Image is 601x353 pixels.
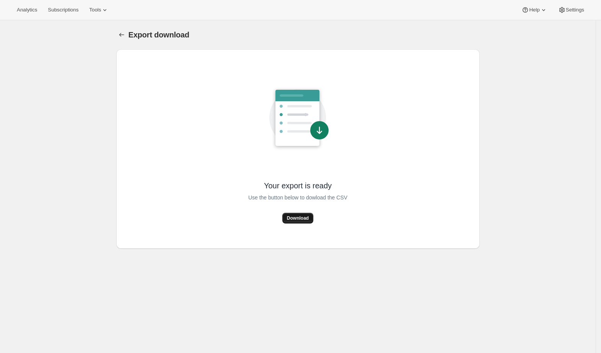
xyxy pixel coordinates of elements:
[248,193,347,202] span: Use the button below to dowload the CSV
[287,215,309,221] span: Download
[48,7,78,13] span: Subscriptions
[282,213,313,223] button: Download
[43,5,83,15] button: Subscriptions
[12,5,42,15] button: Analytics
[116,29,127,40] button: Export download
[17,7,37,13] span: Analytics
[554,5,589,15] button: Settings
[529,7,539,13] span: Help
[85,5,113,15] button: Tools
[517,5,552,15] button: Help
[89,7,101,13] span: Tools
[129,31,189,39] span: Export download
[566,7,584,13] span: Settings
[264,181,332,191] span: Your export is ready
